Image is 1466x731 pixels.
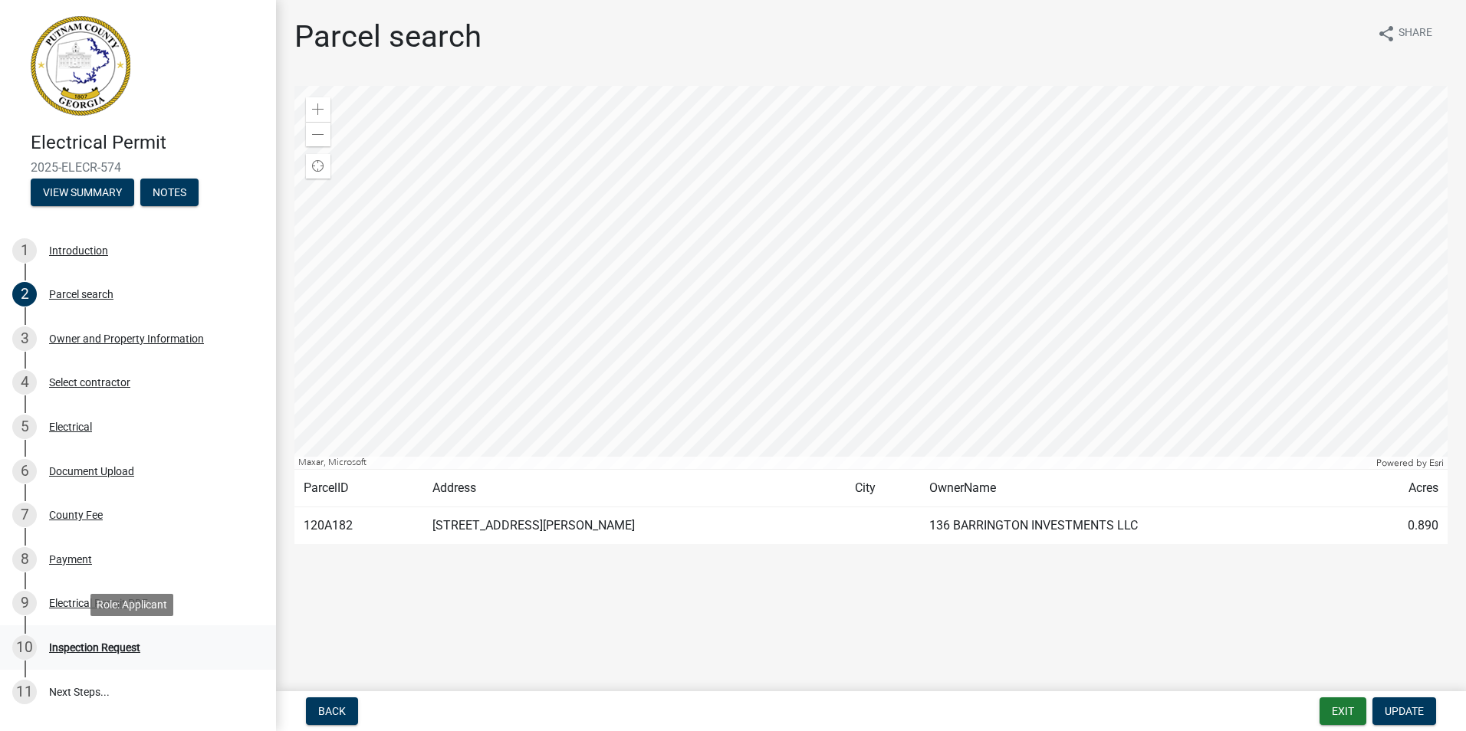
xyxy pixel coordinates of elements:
div: 3 [12,326,37,351]
h4: Electrical Permit [31,132,264,154]
div: 6 [12,459,37,484]
div: Select contractor [49,377,130,388]
div: Electrical Permit PDF [49,598,148,608]
div: 2 [12,282,37,306]
button: Update [1372,697,1436,725]
td: 136 BARRINGTON INVESTMENTS LLC [920,507,1354,545]
button: Exit [1320,697,1366,725]
div: 8 [12,547,37,572]
div: County Fee [49,510,103,520]
div: 1 [12,238,37,263]
div: Document Upload [49,466,134,477]
span: 2025-ELECR-574 [31,160,245,175]
wm-modal-confirm: Summary [31,187,134,199]
div: Role: Applicant [90,594,173,616]
td: OwnerName [920,470,1354,507]
div: Inspection Request [49,642,140,653]
button: Back [306,697,358,725]
div: 4 [12,370,37,395]
td: Acres [1354,470,1448,507]
td: 0.890 [1354,507,1448,545]
span: Share [1399,25,1432,43]
div: Powered by [1372,457,1448,469]
span: Update [1385,705,1424,717]
div: 9 [12,591,37,615]
td: ParcelID [294,470,423,507]
td: 120A182 [294,507,423,545]
div: Parcel search [49,289,113,300]
div: Zoom in [306,97,330,122]
div: Find my location [306,154,330,179]
div: Zoom out [306,122,330,146]
div: Owner and Property Information [49,333,204,344]
div: Maxar, Microsoft [294,457,1372,469]
button: shareShare [1365,18,1445,48]
img: Putnam County, Georgia [31,16,130,116]
div: 11 [12,680,37,704]
div: 7 [12,503,37,527]
div: Electrical [49,421,92,432]
i: share [1377,25,1395,43]
div: Payment [49,554,92,565]
wm-modal-confirm: Notes [140,187,199,199]
td: Address [423,470,845,507]
a: Esri [1429,457,1444,468]
div: Introduction [49,245,108,256]
button: View Summary [31,179,134,206]
button: Notes [140,179,199,206]
td: [STREET_ADDRESS][PERSON_NAME] [423,507,845,545]
td: City [846,470,920,507]
div: 10 [12,635,37,660]
div: 5 [12,415,37,439]
span: Back [318,705,346,717]
h1: Parcel search [294,18,482,55]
